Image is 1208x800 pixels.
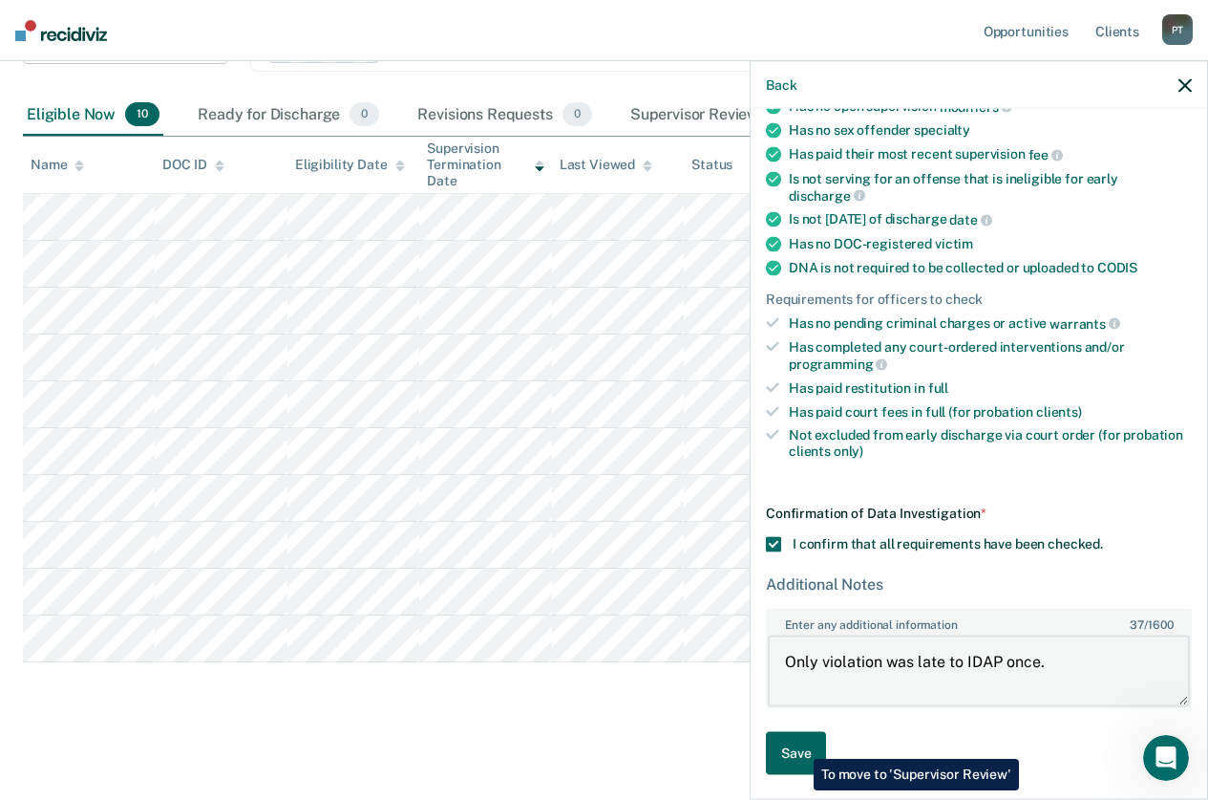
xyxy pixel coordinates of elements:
div: Not excluded from early discharge via court order (for probation clients [789,427,1192,460]
span: date [949,212,991,227]
div: Supervisor Review [626,95,803,137]
div: Revisions Requests [413,95,595,137]
div: Has completed any court-ordered interventions and/or [789,339,1192,372]
span: 0 [562,102,592,127]
div: Is not serving for an offense that is ineligible for early [789,171,1192,204]
div: Has no pending criminal charges or active [789,314,1192,332]
div: DOC ID [162,157,223,173]
div: Confirmation of Data Investigation [766,506,1192,522]
span: specialty [914,122,970,138]
span: 0 [350,102,379,127]
label: Enter any additional information [768,610,1190,631]
div: Eligibility Date [295,157,405,173]
span: warrants [1049,315,1120,331]
span: only) [834,443,863,459]
div: Has paid court fees in full (for probation [789,403,1192,420]
div: Is not [DATE] of discharge [789,211,1192,228]
div: DNA is not required to be collected or uploaded to [789,260,1192,276]
span: programming [789,357,887,372]
span: full [928,379,948,395]
span: discharge [789,187,865,203]
div: Has paid restitution in [789,379,1192,396]
span: I confirm that all requirements have been checked. [793,535,1103,551]
span: CODIS [1097,260,1137,275]
button: Back [766,76,796,93]
div: Eligible Now [23,95,163,137]
span: victim [935,236,973,251]
div: Ready for Discharge [194,95,383,137]
span: clients) [1036,403,1082,419]
span: 37 [1130,617,1144,631]
div: Requirements for officers to check [766,292,1192,308]
div: Status [691,157,732,173]
textarea: Only violation was late to IDAP once. [768,636,1190,706]
span: fee [1028,147,1063,162]
div: Has paid their most recent supervision [789,146,1192,163]
div: Has no DOC-registered [789,236,1192,252]
iframe: Intercom live chat [1143,735,1189,781]
button: Save [766,731,826,774]
div: Name [31,157,84,173]
div: Has no sex offender [789,122,1192,139]
span: 10 [125,102,159,127]
div: P T [1162,14,1193,45]
img: Recidiviz [15,20,107,41]
div: Supervision Termination Date [427,141,543,188]
span: / 1600 [1130,617,1173,631]
div: Last Viewed [560,157,652,173]
div: Additional Notes [766,574,1192,593]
